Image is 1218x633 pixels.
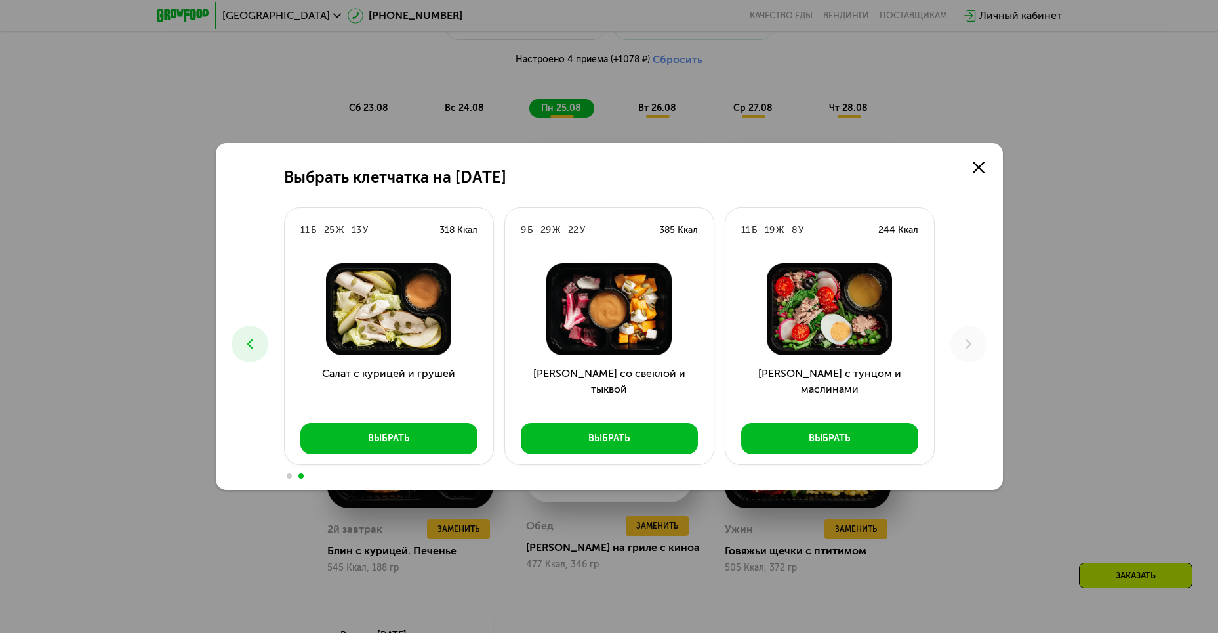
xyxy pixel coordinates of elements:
[505,366,714,413] h3: [PERSON_NAME] со свеклой и тыквой
[311,224,316,237] div: Б
[285,366,493,413] h3: Салат с курицей и грушей
[580,224,585,237] div: У
[521,224,526,237] div: 9
[568,224,579,237] div: 22
[324,224,335,237] div: 25
[736,263,924,355] img: Салат с тунцом и маслинами
[527,224,533,237] div: Б
[741,224,750,237] div: 11
[792,224,797,237] div: 8
[521,423,698,454] button: Выбрать
[300,224,310,237] div: 11
[725,366,934,413] h3: [PERSON_NAME] с тунцом и маслинами
[300,423,477,454] button: Выбрать
[516,263,703,355] img: Салат со свеклой и тыквой
[540,224,551,237] div: 29
[352,224,361,237] div: 13
[588,432,630,445] div: Выбрать
[552,224,560,237] div: Ж
[659,224,698,237] div: 385 Ккал
[878,224,918,237] div: 244 Ккал
[439,224,477,237] div: 318 Ккал
[776,224,784,237] div: Ж
[752,224,757,237] div: Б
[741,423,918,454] button: Выбрать
[368,432,409,445] div: Выбрать
[336,224,344,237] div: Ж
[363,224,368,237] div: У
[798,224,803,237] div: У
[765,224,775,237] div: 19
[809,432,850,445] div: Выбрать
[284,168,506,186] h2: Выбрать клетчатка на [DATE]
[295,263,483,355] img: Салат с курицей и грушей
